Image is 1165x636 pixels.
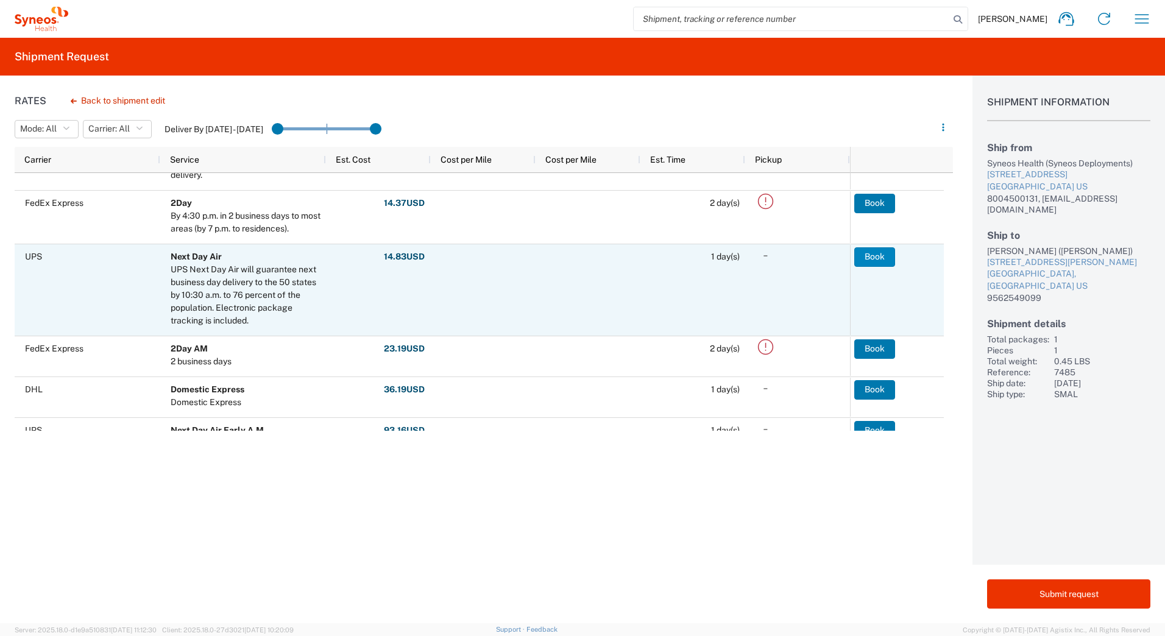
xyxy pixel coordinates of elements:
[171,198,192,208] b: 2Day
[1054,367,1150,378] div: 7485
[987,256,1150,292] a: [STREET_ADDRESS][PERSON_NAME][GEOGRAPHIC_DATA], [GEOGRAPHIC_DATA] US
[987,142,1150,154] h2: Ship from
[383,380,425,400] button: 36.19USD
[987,334,1049,345] div: Total packages:
[171,210,320,235] div: By 4:30 p.m. in 2 business days to most areas (by 7 p.m. to residences).
[171,344,208,353] b: 2Day AM
[987,256,1150,269] div: [STREET_ADDRESS][PERSON_NAME]
[336,155,370,164] span: Est. Cost
[171,263,320,327] div: UPS Next Day Air will guarantee next business day delivery to the 50 states by 10:30 a.m. to 76 p...
[384,197,425,209] strong: 14.37 USD
[987,579,1150,609] button: Submit request
[987,318,1150,330] h2: Shipment details
[526,626,558,633] a: Feedback
[854,247,895,267] button: Book
[244,626,294,634] span: [DATE] 10:20:09
[854,421,895,440] button: Book
[171,252,222,261] b: Next Day Air
[171,396,244,409] div: Domestic Express
[25,252,42,261] span: UPS
[987,158,1150,169] div: Syneos Health (Syneos Deployments)
[25,198,83,208] span: FedEx Express
[25,384,43,394] span: DHL
[987,356,1049,367] div: Total weight:
[711,252,740,261] span: 1 day(s)
[987,389,1049,400] div: Ship type:
[987,169,1150,193] a: [STREET_ADDRESS][GEOGRAPHIC_DATA] US
[383,247,425,267] button: 14.83USD
[15,120,79,138] button: Mode: All
[383,339,425,359] button: 23.19USD
[1054,378,1150,389] div: [DATE]
[1054,389,1150,400] div: SMAL
[1054,334,1150,345] div: 1
[383,194,425,213] button: 14.37USD
[987,169,1150,181] div: [STREET_ADDRESS]
[987,378,1049,389] div: Ship date:
[987,268,1150,292] div: [GEOGRAPHIC_DATA], [GEOGRAPHIC_DATA] US
[854,194,895,213] button: Book
[710,344,740,353] span: 2 day(s)
[171,425,266,435] b: Next Day Air Early A.M.
[978,13,1047,24] span: [PERSON_NAME]
[15,626,157,634] span: Server: 2025.18.0-d1e9a510831
[987,181,1150,193] div: [GEOGRAPHIC_DATA] US
[755,155,782,164] span: Pickup
[384,384,425,395] strong: 36.19 USD
[61,90,175,111] button: Back to shipment edit
[711,425,740,435] span: 1 day(s)
[711,384,740,394] span: 1 day(s)
[650,155,685,164] span: Est. Time
[987,96,1150,121] h1: Shipment Information
[171,384,244,394] b: Domestic Express
[987,345,1049,356] div: Pieces
[15,49,109,64] h2: Shipment Request
[963,624,1150,635] span: Copyright © [DATE]-[DATE] Agistix Inc., All Rights Reserved
[111,626,157,634] span: [DATE] 11:12:30
[987,230,1150,241] h2: Ship to
[987,292,1150,303] div: 9562549099
[441,155,492,164] span: Cost per Mile
[170,155,199,164] span: Service
[25,425,42,435] span: UPS
[83,120,152,138] button: Carrier: All
[25,344,83,353] span: FedEx Express
[88,123,130,135] span: Carrier: All
[162,626,294,634] span: Client: 2025.18.0-27d3021
[854,339,895,359] button: Book
[384,251,425,263] strong: 14.83 USD
[15,95,46,107] h1: Rates
[383,421,425,440] button: 93.16USD
[545,155,597,164] span: Cost per Mile
[987,193,1150,215] div: 8004500131, [EMAIL_ADDRESS][DOMAIN_NAME]
[854,380,895,400] button: Book
[496,626,526,633] a: Support
[384,343,425,355] strong: 23.19 USD
[1054,345,1150,356] div: 1
[1054,356,1150,367] div: 0.45 LBS
[24,155,51,164] span: Carrier
[384,425,425,436] strong: 93.16 USD
[987,246,1150,256] div: [PERSON_NAME] ([PERSON_NAME])
[20,123,57,135] span: Mode: All
[710,198,740,208] span: 2 day(s)
[987,367,1049,378] div: Reference:
[634,7,949,30] input: Shipment, tracking or reference number
[165,124,263,135] label: Deliver By [DATE] - [DATE]
[171,355,232,368] div: 2 business days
